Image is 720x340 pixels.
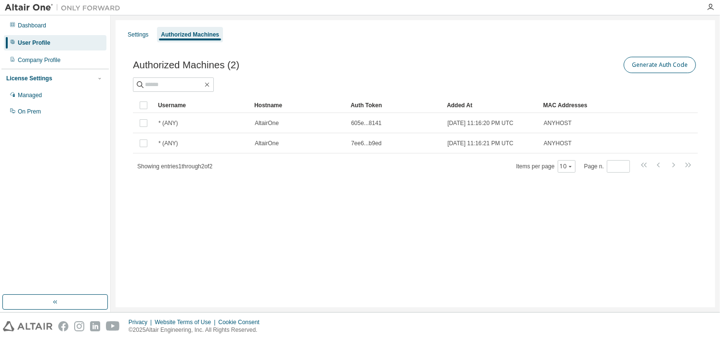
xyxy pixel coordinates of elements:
div: Authorized Machines [161,31,219,38]
p: © 2025 Altair Engineering, Inc. All Rights Reserved. [129,326,265,334]
span: [DATE] 11:16:20 PM UTC [447,119,513,127]
span: Showing entries 1 through 2 of 2 [137,163,212,170]
span: Authorized Machines (2) [133,60,239,71]
div: License Settings [6,75,52,82]
span: * (ANY) [158,119,178,127]
span: ANYHOST [544,119,572,127]
img: youtube.svg [106,321,120,331]
img: Altair One [5,3,125,13]
img: facebook.svg [58,321,68,331]
div: Privacy [129,318,155,326]
div: Company Profile [18,56,61,64]
img: linkedin.svg [90,321,100,331]
div: Managed [18,91,42,99]
img: instagram.svg [74,321,84,331]
span: AltairOne [255,119,279,127]
button: 10 [560,163,573,170]
span: [DATE] 11:16:21 PM UTC [447,139,513,147]
img: altair_logo.svg [3,321,52,331]
div: Added At [447,98,536,113]
span: AltairOne [255,139,279,147]
div: Settings [128,31,148,38]
span: 7ee6...b9ed [351,139,381,147]
div: User Profile [18,39,50,47]
span: Items per page [516,160,576,173]
div: MAC Addresses [543,98,597,113]
button: Generate Auth Code [624,57,696,73]
div: Website Terms of Use [155,318,218,326]
span: Page n. [584,160,630,173]
span: ANYHOST [544,139,572,147]
div: Username [158,98,247,113]
div: Cookie Consent [218,318,265,326]
span: * (ANY) [158,139,178,147]
div: Dashboard [18,22,46,29]
div: Hostname [254,98,343,113]
span: 605e...8141 [351,119,381,127]
div: On Prem [18,108,41,115]
div: Auth Token [351,98,439,113]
